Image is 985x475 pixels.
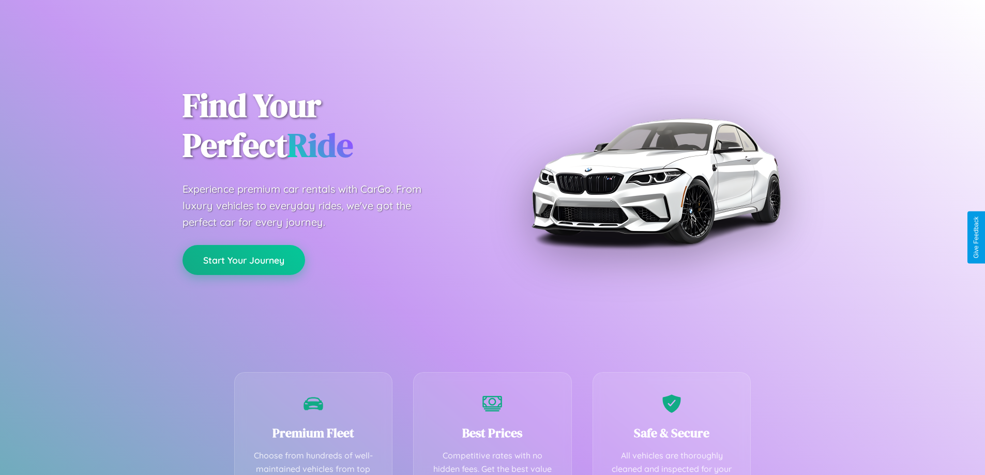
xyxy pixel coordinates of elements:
h1: Find Your Perfect [183,86,477,165]
img: Premium BMW car rental vehicle [526,52,785,310]
div: Give Feedback [973,217,980,258]
h3: Safe & Secure [609,424,735,441]
h3: Premium Fleet [250,424,377,441]
span: Ride [287,122,353,167]
h3: Best Prices [429,424,556,441]
button: Start Your Journey [183,245,305,275]
p: Experience premium car rentals with CarGo. From luxury vehicles to everyday rides, we've got the ... [183,181,441,231]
